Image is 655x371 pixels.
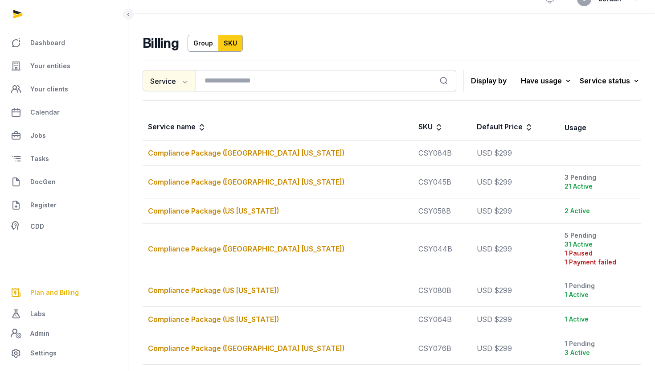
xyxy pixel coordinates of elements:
[565,290,635,299] div: 1 Active
[7,342,121,364] a: Settings
[148,314,408,325] div: Compliance Package (US [US_STATE])
[565,173,635,182] div: 3 Pending
[413,332,471,365] td: CSY076B
[413,307,471,332] td: CSY064B
[565,339,635,348] div: 1 Pending
[471,198,559,224] td: USD $299
[148,343,408,354] div: Compliance Package ([GEOGRAPHIC_DATA] [US_STATE])
[413,274,471,307] td: CSY080B
[30,130,46,141] span: Jobs
[580,74,641,87] div: Service status
[477,121,533,134] div: Default Price
[471,166,559,198] td: USD $299
[148,285,408,296] div: Compliance Package (US [US_STATE])
[7,125,121,146] a: Jobs
[30,37,65,48] span: Dashboard
[413,140,471,166] td: CSY084B
[565,315,635,324] div: 1 Active
[413,198,471,224] td: CSY058B
[30,221,44,232] span: CDD
[7,194,121,216] a: Register
[30,84,68,95] span: Your clients
[7,282,121,303] a: Plan and Billing
[7,102,121,123] a: Calendar
[188,35,219,52] a: Group
[218,35,243,52] a: SKU
[565,122,586,133] div: Usage
[30,287,79,298] span: Plan and Billing
[565,258,635,267] div: 1 Payment failed
[30,61,70,71] span: Your entities
[565,231,635,240] div: 5 Pending
[30,153,49,164] span: Tasks
[418,121,443,134] div: SKU
[148,121,206,134] div: Service name
[30,309,45,319] span: Labs
[143,35,179,52] h2: Billing
[565,240,635,249] div: 31 Active
[148,206,408,216] div: Compliance Package (US [US_STATE])
[413,166,471,198] td: CSY045B
[148,243,408,254] div: Compliance Package ([GEOGRAPHIC_DATA] [US_STATE])
[413,224,471,274] td: CSY044B
[565,348,635,357] div: 3 Active
[471,274,559,307] td: USD $299
[471,224,559,274] td: USD $299
[7,218,121,235] a: CDD
[7,148,121,169] a: Tasks
[521,74,573,87] div: Have usage
[7,325,121,342] a: Admin
[471,307,559,332] td: USD $299
[143,70,196,91] button: Service
[7,78,121,100] a: Your clients
[30,200,57,210] span: Register
[471,74,507,88] p: Display by
[148,148,408,158] div: Compliance Package ([GEOGRAPHIC_DATA] [US_STATE])
[471,332,559,365] td: USD $299
[7,303,121,325] a: Labs
[565,281,635,290] div: 1 Pending
[7,171,121,193] a: DocGen
[30,348,57,359] span: Settings
[30,328,49,339] span: Admin
[565,249,635,258] div: 1 Paused
[7,32,121,54] a: Dashboard
[148,177,408,187] div: Compliance Package ([GEOGRAPHIC_DATA] [US_STATE])
[30,107,60,118] span: Calendar
[565,206,635,215] div: 2 Active
[565,182,635,191] div: 21 Active
[30,177,56,187] span: DocGen
[471,140,559,166] td: USD $299
[7,55,121,77] a: Your entities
